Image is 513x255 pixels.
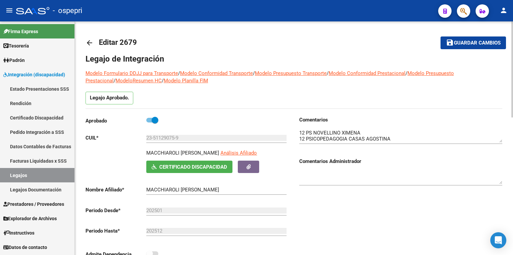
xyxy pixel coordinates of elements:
button: Certificado Discapacidad [146,161,232,173]
a: Modelo Formulario DDJJ para Transporte [85,70,178,76]
span: Certificado Discapacidad [159,164,227,170]
mat-icon: save [446,38,454,47]
mat-icon: person [500,6,508,14]
p: Periodo Hasta [85,227,146,235]
span: Guardar cambios [454,40,501,46]
p: Nombre Afiliado [85,186,146,193]
mat-icon: arrow_back [85,39,94,47]
p: Periodo Desde [85,207,146,214]
span: Padrón [3,57,25,64]
p: Legajo Aprobado. [85,92,133,104]
p: CUIL [85,134,146,142]
h3: Comentarios [299,116,502,123]
span: Instructivos [3,229,34,237]
span: Tesorería [3,42,29,50]
a: Modelo Conformidad Transporte [180,70,253,76]
mat-icon: menu [5,6,13,14]
h1: Legajo de Integración [85,54,502,64]
span: - ospepri [53,3,82,18]
span: Editar 2679 [99,38,137,47]
h3: Comentarios Administrador [299,158,502,165]
div: Open Intercom Messenger [490,232,506,248]
span: Integración (discapacidad) [3,71,65,78]
button: Guardar cambios [441,36,506,49]
a: ModeloResumen HC [116,78,162,84]
span: Explorador de Archivos [3,215,57,222]
span: Prestadores / Proveedores [3,200,64,208]
a: Modelo Conformidad Prestacional [329,70,405,76]
a: Modelo Planilla FIM [164,78,208,84]
p: Aprobado [85,117,146,124]
span: Firma Express [3,28,38,35]
a: Modelo Presupuesto Transporte [255,70,327,76]
span: Datos de contacto [3,244,47,251]
span: Análisis Afiliado [220,150,257,156]
p: MACCHIAROLI [PERSON_NAME] [146,149,219,157]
